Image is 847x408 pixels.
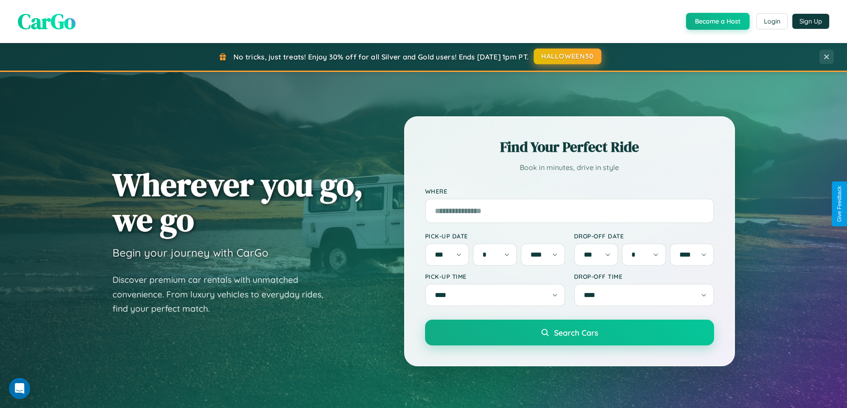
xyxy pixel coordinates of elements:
[112,167,363,237] h1: Wherever you go, we go
[425,187,714,195] label: Where
[425,232,565,240] label: Pick-up Date
[574,232,714,240] label: Drop-off Date
[836,186,843,222] div: Give Feedback
[534,48,602,64] button: HALLOWEEN30
[425,320,714,345] button: Search Cars
[112,246,269,259] h3: Begin your journey with CarGo
[18,7,76,36] span: CarGo
[554,328,598,337] span: Search Cars
[425,137,714,157] h2: Find Your Perfect Ride
[112,273,335,316] p: Discover premium car rentals with unmatched convenience. From luxury vehicles to everyday rides, ...
[756,13,788,29] button: Login
[9,378,30,399] iframe: Intercom live chat
[792,14,829,29] button: Sign Up
[686,13,750,30] button: Become a Host
[574,273,714,280] label: Drop-off Time
[425,273,565,280] label: Pick-up Time
[425,161,714,174] p: Book in minutes, drive in style
[233,52,529,61] span: No tricks, just treats! Enjoy 30% off for all Silver and Gold users! Ends [DATE] 1pm PT.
